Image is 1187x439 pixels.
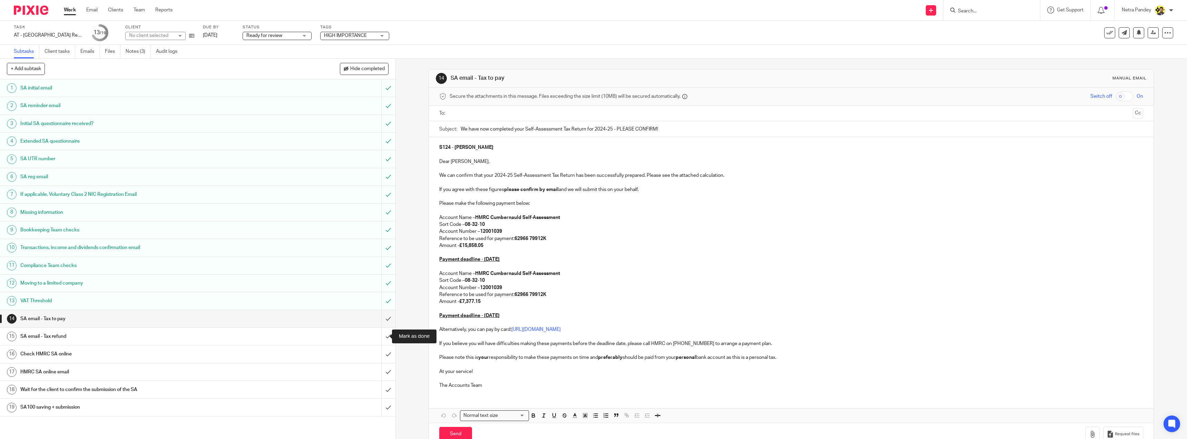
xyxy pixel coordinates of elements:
img: Netra-New-Starbridge-Yellow.jpg [1155,5,1166,16]
label: Tags [320,25,389,30]
p: Sort Code – [439,277,1143,284]
span: Normal text size [462,412,499,419]
div: 6 [7,172,17,182]
label: Subject: [439,126,457,133]
p: Account Number – [439,228,1143,235]
small: /19 [100,31,106,35]
h1: Check HMRC SA online [20,349,256,359]
p: The Accounts Team [439,382,1143,389]
a: Subtasks [14,45,39,58]
label: Task [14,25,83,30]
span: Switch off [1090,93,1112,100]
p: If you believe you will have difficulties making these payments before the deadline date, please ... [439,340,1143,347]
strong: please confirm by email [504,187,559,192]
div: 17 [7,367,17,377]
strong: Self-Assessment [522,271,560,276]
div: 19 [7,403,17,412]
div: No client selected [129,32,174,39]
p: Dear [PERSON_NAME], [439,158,1143,165]
p: Reference to be used for payment: [439,291,1143,298]
h1: Compliance Team checks [20,260,256,271]
h1: SA100 saving + submission [20,402,256,412]
div: 5 [7,154,17,164]
strong: HMRC Cumbernauld [475,215,521,220]
h1: SA email - Tax to pay [20,314,256,324]
label: To: [439,110,447,117]
label: Status [243,25,312,30]
strong: 08-32-10 [465,278,485,283]
u: Payment deadline - [DATE] [439,257,500,262]
a: [URL][DOMAIN_NAME] [511,327,561,332]
div: Manual email [1112,76,1147,81]
a: Reports [155,7,173,13]
div: 9 [7,225,17,235]
a: Files [105,45,120,58]
strong: S124 - [PERSON_NAME] [439,145,493,150]
h1: Extended SA questionnaire [20,136,256,146]
div: 8 [7,208,17,217]
div: 13 [94,29,106,37]
span: Get Support [1057,8,1083,12]
a: Emails [80,45,100,58]
p: Account Name – [439,214,1143,221]
strong: £7,377.15 [459,299,481,304]
h1: Transactions, income and dividends confirmation email [20,242,256,253]
div: 16 [7,350,17,359]
strong: 62966 79912K [514,292,546,297]
h1: VAT Threshold [20,296,256,306]
p: Account Name – [439,270,1143,277]
span: On [1137,93,1143,100]
button: Hide completed [340,63,389,75]
p: Account Number – [439,284,1143,291]
span: Hide completed [350,66,385,72]
div: 11 [7,261,17,270]
button: + Add subtask [7,63,45,75]
h1: SA UTR number [20,154,256,164]
div: 13 [7,296,17,306]
span: Secure the attachments in this message. Files exceeding the size limit (10MB) will be secured aut... [450,93,680,100]
h1: SA email - Tax to pay [451,75,806,82]
strong: 12001039 [480,285,502,290]
span: Ready for review [246,33,282,38]
div: 15 [7,332,17,341]
input: Search [957,8,1019,15]
strong: HMRC Cumbernauld [475,271,521,276]
strong: personal [676,355,696,360]
u: Payment deadline - [DATE] [439,313,500,318]
span: HIGH IMPORTANCE [324,33,367,38]
h1: Initial SA questionnaire received? [20,118,256,129]
p: Please note this is responsibility to make these payments on time and should be paid from your ba... [439,354,1143,361]
p: At your service! [439,368,1143,375]
label: Due by [203,25,234,30]
strong: Self-Assessment [522,215,560,220]
h1: SA initial email [20,83,256,93]
input: Search for option [500,412,525,419]
div: 4 [7,136,17,146]
a: Notes (3) [126,45,151,58]
p: Netra Pandey [1122,7,1151,13]
p: Amount - [439,298,1143,305]
h1: HMRC SA online email [20,367,256,377]
div: AT - SA Return - PE 05-04-2025 [14,32,83,39]
img: Pixie [14,6,48,15]
h1: If applicable, Voluntary Class 2 NIC Registration Email [20,189,256,200]
strong: £15,858.05 [459,243,483,248]
h1: SA email - Tax refund [20,331,256,342]
div: 12 [7,278,17,288]
a: Client tasks [45,45,75,58]
h1: SA reg email [20,172,256,182]
h1: Wait for the client to confirm the submission of the SA [20,384,256,395]
p: Amount - [439,242,1143,249]
p: Please make the following payment below: [439,200,1143,207]
strong: 12001039 [480,229,502,234]
strong: preferably [598,355,622,360]
strong: 62966 79912K [514,236,546,241]
div: 1 [7,83,17,93]
a: Clients [108,7,123,13]
button: Cc [1133,108,1143,118]
div: 14 [436,73,447,84]
h1: Bookkeeping Team checks [20,225,256,235]
h1: SA reminder email [20,101,256,111]
a: Work [64,7,76,13]
div: 2 [7,101,17,111]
